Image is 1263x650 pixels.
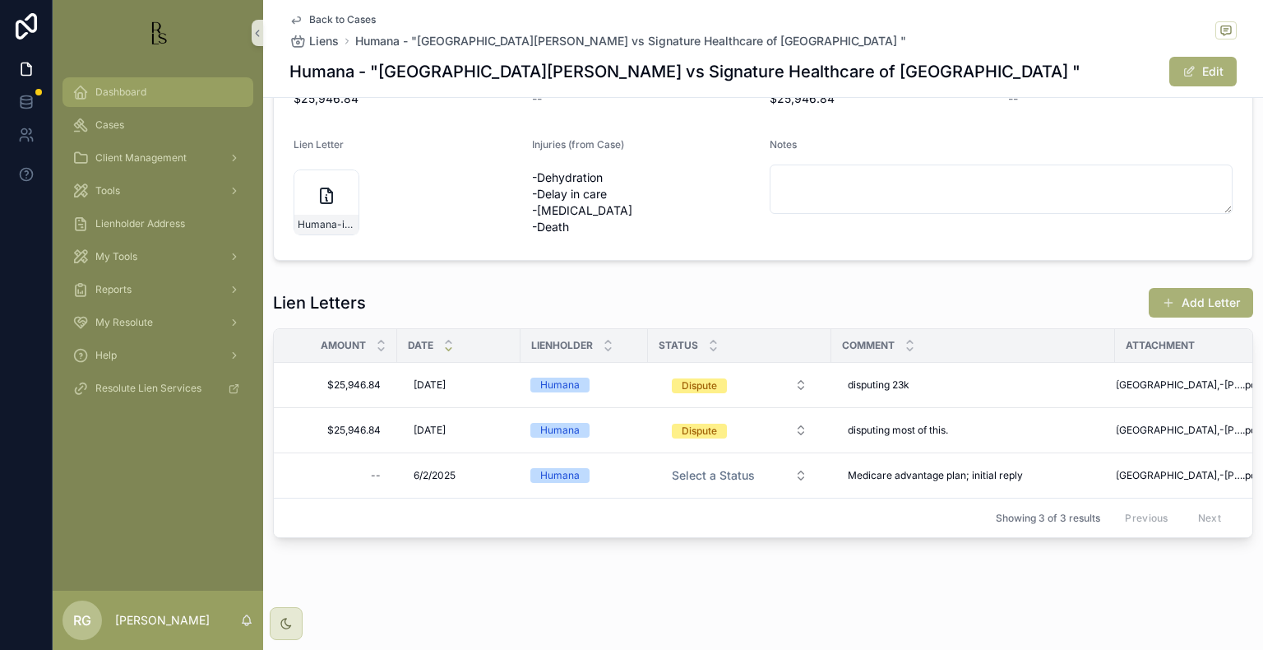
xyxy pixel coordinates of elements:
[289,33,339,49] a: Liens
[1149,288,1253,318] button: Add Letter
[309,13,376,26] span: Back to Cases
[770,91,995,107] span: $25,946.84
[682,378,717,393] div: Dispute
[996,512,1100,525] span: Showing 3 of 3 results
[62,110,253,140] a: Cases
[659,370,821,400] button: Select Button
[1126,339,1195,352] span: Attachment
[62,143,253,173] a: Client Management
[62,275,253,304] a: Reports
[530,468,638,483] a: Humana
[62,308,253,337] a: My Resolute
[309,33,339,49] span: Liens
[540,423,580,438] div: Humana
[294,372,387,398] a: $25,946.84
[1008,91,1018,107] span: --
[658,460,821,491] a: Select Button
[294,462,387,489] a: --
[355,33,906,49] a: Humana - "[GEOGRAPHIC_DATA][PERSON_NAME] vs Signature Healthcare of [GEOGRAPHIC_DATA] "
[95,316,153,329] span: My Resolute
[848,424,948,437] span: disputing most of this.
[145,20,171,46] img: App logo
[321,339,366,352] span: Amount
[540,468,580,483] div: Humana
[289,60,1080,83] h1: Humana - "[GEOGRAPHIC_DATA][PERSON_NAME] vs Signature Healthcare of [GEOGRAPHIC_DATA] "
[62,77,253,107] a: Dashboard
[62,209,253,239] a: Lienholder Address
[1116,469,1260,482] a: [GEOGRAPHIC_DATA],-[PERSON_NAME]---from-Humana-initial-reply-06-02-25.pdf
[658,369,821,401] a: Select Button
[62,242,253,272] a: My Tools
[540,378,580,392] div: Humana
[848,469,1023,482] span: Medicare advantage plan; initial reply
[414,378,446,392] span: [DATE]
[532,91,542,107] span: --
[407,462,511,489] a: 6/2/2025
[841,462,1105,489] a: Medicare advantage plan; initial reply
[530,423,638,438] a: Humana
[1242,469,1260,482] span: .pdf
[371,469,381,482] div: --
[1116,378,1242,392] span: [GEOGRAPHIC_DATA],-[PERSON_NAME]---from-Humana-lien-09-03-25
[682,424,717,439] div: Dispute
[1242,424,1260,437] span: .pdf
[300,424,381,437] span: $25,946.84
[848,378,909,392] span: disputing 23k
[408,339,433,352] span: Date
[62,374,253,403] a: Resolute Lien Services
[95,283,132,296] span: Reports
[1116,424,1260,437] a: [GEOGRAPHIC_DATA],-[PERSON_NAME]---from-Humana-lien-itemization-06-23-25.pdf
[1116,424,1242,437] span: [GEOGRAPHIC_DATA],-[PERSON_NAME]---from-Humana-lien-itemization-06-23-25
[672,467,755,484] span: Select a Status
[95,86,146,99] span: Dashboard
[95,349,117,362] span: Help
[73,611,91,630] span: RG
[95,250,137,263] span: My Tools
[414,469,456,482] span: 6/2/2025
[531,339,593,352] span: Lienholder
[530,378,638,392] a: Humana
[95,118,124,132] span: Cases
[658,415,821,446] a: Select Button
[294,91,519,107] span: $25,946.84
[289,13,376,26] a: Back to Cases
[841,417,1105,443] a: disputing most of this.
[1169,57,1237,86] button: Edit
[62,176,253,206] a: Tools
[1116,469,1242,482] span: [GEOGRAPHIC_DATA],-[PERSON_NAME]---from-Humana-initial-reply-06-02-25
[770,138,797,151] span: Notes
[62,341,253,370] a: Help
[407,417,511,443] a: [DATE]
[414,424,446,437] span: [DATE]
[95,382,201,395] span: Resolute Lien Services
[300,378,381,392] span: $25,946.84
[407,372,511,398] a: [DATE]
[1116,378,1260,392] a: [GEOGRAPHIC_DATA],-[PERSON_NAME]---from-Humana-lien-09-03-25.pdf
[273,291,366,314] h1: Lien Letters
[115,612,210,629] p: [PERSON_NAME]
[659,461,821,490] button: Select Button
[532,169,757,235] span: -Dehydration -Delay in care -[MEDICAL_DATA] -Death
[95,217,185,230] span: Lienholder Address
[298,218,355,231] span: Humana-initial-lien-request-05-28-2025
[842,339,895,352] span: Comment
[1242,378,1260,392] span: .pdf
[659,416,821,445] button: Select Button
[95,184,120,197] span: Tools
[294,138,344,151] span: Lien Letter
[53,66,263,425] div: scrollable content
[532,138,624,151] span: Injuries (from Case)
[95,151,187,165] span: Client Management
[294,417,387,443] a: $25,946.84
[659,339,698,352] span: Status
[841,372,1105,398] a: disputing 23k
